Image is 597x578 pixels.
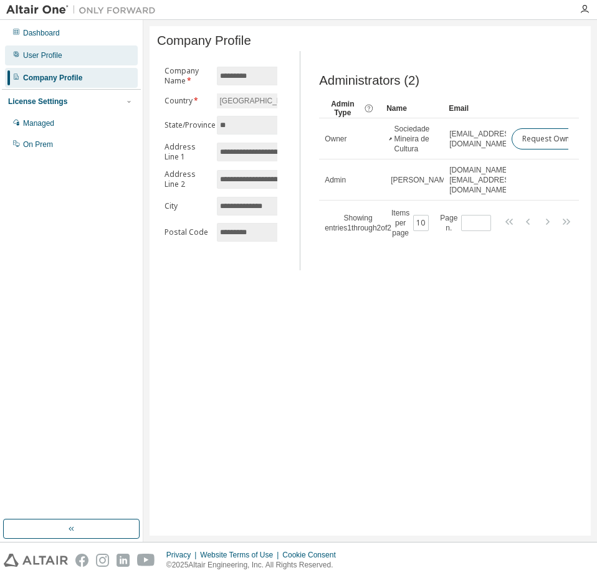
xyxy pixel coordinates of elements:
label: City [165,201,209,211]
img: altair_logo.svg [4,554,68,567]
div: [GEOGRAPHIC_DATA] [217,93,301,108]
div: Privacy [166,550,200,560]
img: linkedin.svg [117,554,130,567]
div: [GEOGRAPHIC_DATA] [217,94,299,108]
span: [PERSON_NAME] [391,175,452,185]
div: On Prem [23,140,53,149]
button: 10 [416,218,426,228]
span: Company Profile [157,34,251,48]
img: Altair One [6,4,162,16]
div: Managed [23,118,54,128]
span: Sociedade Mineira de Cultura [394,124,439,154]
span: Page n. [440,213,491,233]
label: Country [165,96,209,106]
div: Website Terms of Use [200,550,282,560]
div: Name [386,98,439,118]
label: Company Name [165,66,209,86]
div: Company Profile [23,73,82,83]
span: Owner [325,134,346,144]
span: Admin [325,175,346,185]
div: Email [449,98,501,118]
div: Dashboard [23,28,60,38]
div: Cookie Consent [282,550,343,560]
span: [EMAIL_ADDRESS][DOMAIN_NAME] [449,129,516,149]
span: Items per page [391,208,429,238]
div: License Settings [8,97,67,107]
label: Address Line 1 [165,142,209,162]
label: Address Line 2 [165,169,209,189]
img: youtube.svg [137,554,155,567]
span: Showing entries 1 through 2 of 2 [325,214,391,232]
span: [DOMAIN_NAME][EMAIL_ADDRESS][DOMAIN_NAME] [449,165,516,195]
span: Administrators (2) [319,73,419,88]
label: State/Province [165,120,209,130]
img: instagram.svg [96,554,109,567]
img: facebook.svg [75,554,88,567]
p: © 2025 Altair Engineering, Inc. All Rights Reserved. [166,560,343,571]
div: User Profile [23,50,62,60]
span: Admin Type [324,100,361,117]
label: Postal Code [165,227,209,237]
